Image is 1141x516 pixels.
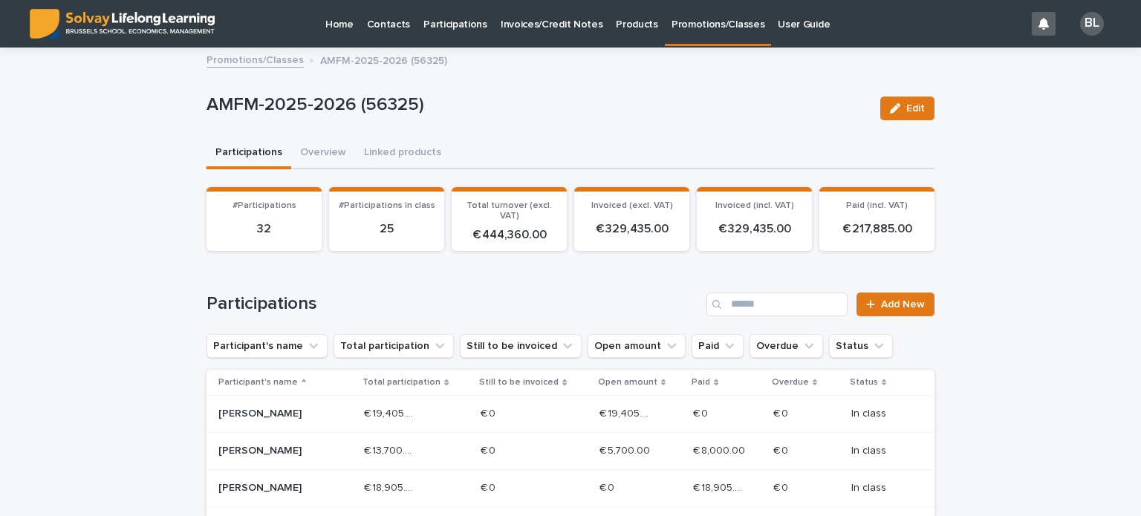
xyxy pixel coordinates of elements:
p: € 18,905.00 [693,479,749,494]
p: € 13,700.00 [364,442,420,457]
span: Invoiced (excl. VAT) [591,201,673,210]
p: € 0 [773,405,791,420]
p: € 0 [481,442,498,457]
p: Overdue [772,374,809,391]
button: Linked products [355,138,450,169]
p: € 329,435.00 [583,222,680,236]
tr: [PERSON_NAME]€ 13,700.00€ 13,700.00 € 0€ 0 € 5,700.00€ 5,700.00 € 8,000.00€ 8,000.00 € 0€ 0 In class [207,432,934,469]
button: Status [829,334,893,358]
span: Add New [881,299,925,310]
input: Search [706,293,848,316]
p: AMFM-2025-2026 (56325) [207,94,868,116]
p: In class [851,482,911,494]
p: Status [850,374,878,391]
button: Participations [207,138,291,169]
button: Paid [692,334,744,358]
p: € 0 [599,479,617,494]
p: Total participation [363,374,441,391]
p: € 0 [481,405,498,420]
span: #Participations in class [339,201,435,210]
span: Invoiced (incl. VAT) [715,201,794,210]
p: € 329,435.00 [706,222,803,236]
span: Edit [906,103,925,114]
p: € 0 [693,405,711,420]
p: In class [851,408,911,420]
button: Participant's name [207,334,328,358]
p: AMFM-2025-2026 (56325) [320,51,447,68]
div: BL [1080,12,1104,36]
p: [PERSON_NAME] [218,482,325,494]
a: Add New [856,293,934,316]
p: Still to be invoiced [479,374,559,391]
p: € 5,700.00 [599,442,653,457]
button: Total participation [334,334,454,358]
p: Participant's name [218,374,298,391]
span: Total turnover (excl. VAT) [467,201,552,221]
button: Open amount [588,334,686,358]
p: [PERSON_NAME] [218,408,325,420]
span: Paid (incl. VAT) [846,201,908,210]
span: #Participations [233,201,296,210]
p: € 18,905.00 [364,479,420,494]
button: Still to be invoiced [460,334,582,358]
p: Open amount [598,374,657,391]
p: 32 [215,222,313,236]
p: Paid [692,374,710,391]
p: € 19,405.00 [599,405,655,420]
p: In class [851,445,911,457]
tr: [PERSON_NAME]€ 19,405.00€ 19,405.00 € 0€ 0 € 19,405.00€ 19,405.00 € 0€ 0 € 0€ 0 In class [207,396,934,433]
h1: Participations [207,293,700,315]
p: € 8,000.00 [693,442,748,457]
p: € 0 [481,479,498,494]
p: € 217,885.00 [828,222,926,236]
p: [PERSON_NAME] [218,445,325,457]
img: ED0IkcNQHGZZMpCVrDht [30,9,215,39]
tr: [PERSON_NAME]€ 18,905.00€ 18,905.00 € 0€ 0 € 0€ 0 € 18,905.00€ 18,905.00 € 0€ 0 In class [207,469,934,506]
button: Overview [291,138,355,169]
button: Edit [880,97,934,120]
p: € 0 [773,442,791,457]
p: € 19,405.00 [364,405,420,420]
button: Overdue [750,334,823,358]
p: € 0 [773,479,791,494]
a: Promotions/Classes [207,50,304,68]
p: € 444,360.00 [461,228,558,242]
p: 25 [338,222,435,236]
